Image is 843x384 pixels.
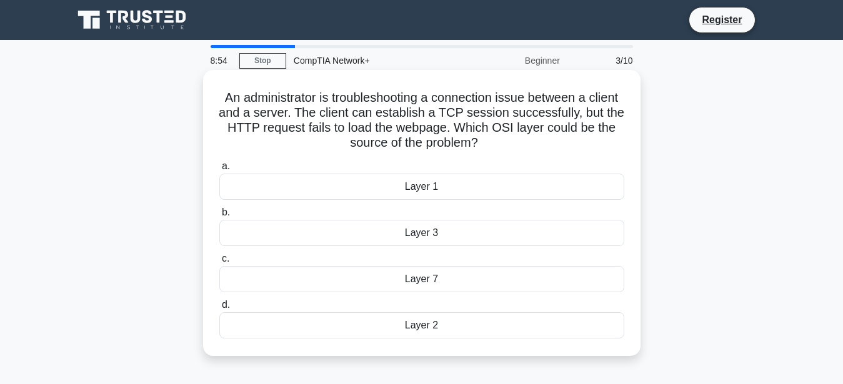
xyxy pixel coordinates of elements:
[239,53,286,69] a: Stop
[222,207,230,217] span: b.
[219,174,624,200] div: Layer 1
[222,299,230,310] span: d.
[222,160,230,171] span: a.
[219,312,624,338] div: Layer 2
[219,220,624,246] div: Layer 3
[567,48,641,73] div: 3/10
[203,48,239,73] div: 8:54
[218,90,626,151] h5: An administrator is troubleshooting a connection issue between a client and a server. The client ...
[458,48,567,73] div: Beginner
[219,266,624,292] div: Layer 7
[694,12,749,27] a: Register
[222,253,229,263] span: c.
[286,48,458,73] div: CompTIA Network+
